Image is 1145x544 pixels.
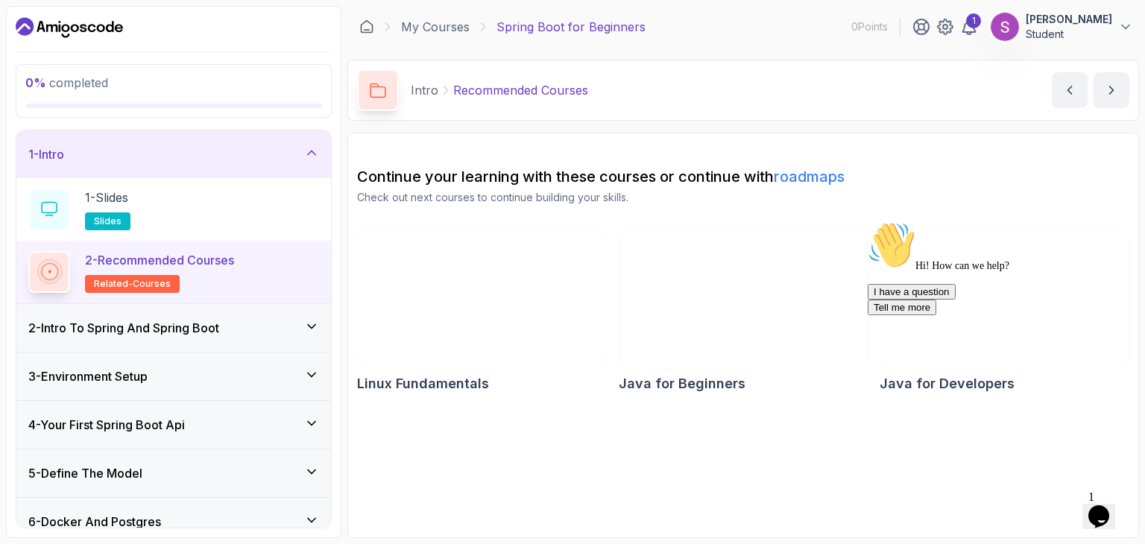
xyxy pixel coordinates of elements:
p: Check out next courses to continue building your skills. [357,190,1129,205]
span: completed [25,75,108,90]
button: 1-Slidesslides [28,189,319,230]
button: 5-Define The Model [16,449,331,497]
p: 2 - Recommended Courses [85,251,234,269]
button: I have a question [6,69,94,84]
p: 1 - Slides [85,189,128,206]
img: Linux Fundamentals card [358,230,606,368]
iframe: chat widget [862,215,1130,477]
a: Linux Fundamentals cardLinux Fundamentals [357,229,607,394]
h2: Java for Beginners [619,373,745,394]
a: 1 [960,18,978,36]
span: slides [94,215,122,227]
span: 0 % [25,75,46,90]
a: Dashboard [16,16,123,39]
span: related-courses [94,278,171,290]
h3: 6 - Docker And Postgres [28,513,161,531]
img: :wave: [6,6,54,54]
h3: 4 - Your First Spring Boot Api [28,416,185,434]
img: user profile image [991,13,1019,41]
img: Java for Beginners card [619,230,868,368]
p: 0 Points [851,19,888,34]
button: 2-Intro To Spring And Spring Boot [16,304,331,352]
div: 👋Hi! How can we help?I have a questionTell me more [6,6,274,100]
h3: 3 - Environment Setup [28,367,148,385]
a: Dashboard [359,19,374,34]
button: 1-Intro [16,130,331,178]
button: next content [1094,72,1129,108]
button: 2-Recommended Coursesrelated-courses [28,251,319,293]
a: Java for Beginners cardJava for Beginners [619,229,868,394]
button: user profile image[PERSON_NAME]Student [990,12,1133,42]
h3: 5 - Define The Model [28,464,142,482]
h3: 2 - Intro To Spring And Spring Boot [28,319,219,337]
h3: 1 - Intro [28,145,64,163]
div: 1 [966,13,981,28]
h2: Continue your learning with these courses or continue with [357,166,1129,187]
p: Spring Boot for Beginners [496,18,646,36]
button: Tell me more [6,84,75,100]
button: 4-Your First Spring Boot Api [16,401,331,449]
p: Intro [411,81,438,99]
button: previous content [1052,72,1088,108]
a: My Courses [401,18,470,36]
p: [PERSON_NAME] [1026,12,1112,27]
p: Recommended Courses [453,81,588,99]
button: 3-Environment Setup [16,352,331,400]
h2: Linux Fundamentals [357,373,489,394]
a: roadmaps [774,168,845,186]
p: Student [1026,27,1112,42]
iframe: chat widget [1082,484,1130,529]
span: Hi! How can we help? [6,45,148,56]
